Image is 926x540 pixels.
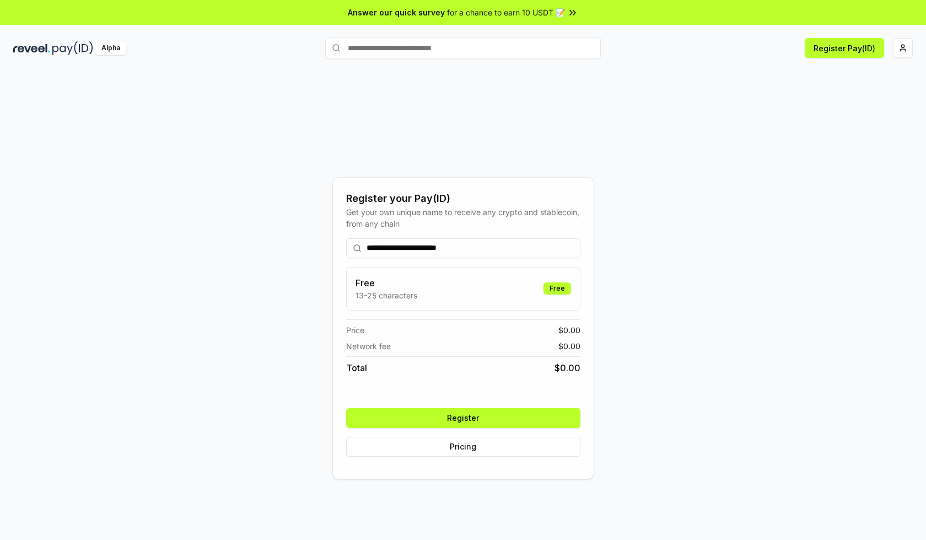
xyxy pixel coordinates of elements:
img: reveel_dark [13,41,50,55]
button: Register [346,408,580,428]
span: Network fee [346,340,391,352]
p: 13-25 characters [356,290,417,301]
span: for a chance to earn 10 USDT 📝 [447,7,565,18]
span: $ 0.00 [558,340,580,352]
span: Answer our quick survey [348,7,445,18]
h3: Free [356,276,417,290]
div: Register your Pay(ID) [346,191,580,206]
button: Pricing [346,437,580,457]
div: Get your own unique name to receive any crypto and stablecoin, from any chain [346,206,580,229]
div: Alpha [95,41,126,55]
span: Price [346,324,364,336]
span: $ 0.00 [554,361,580,375]
span: Total [346,361,367,375]
span: $ 0.00 [558,324,580,336]
div: Free [543,282,571,295]
img: pay_id [52,41,93,55]
button: Register Pay(ID) [805,38,884,58]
